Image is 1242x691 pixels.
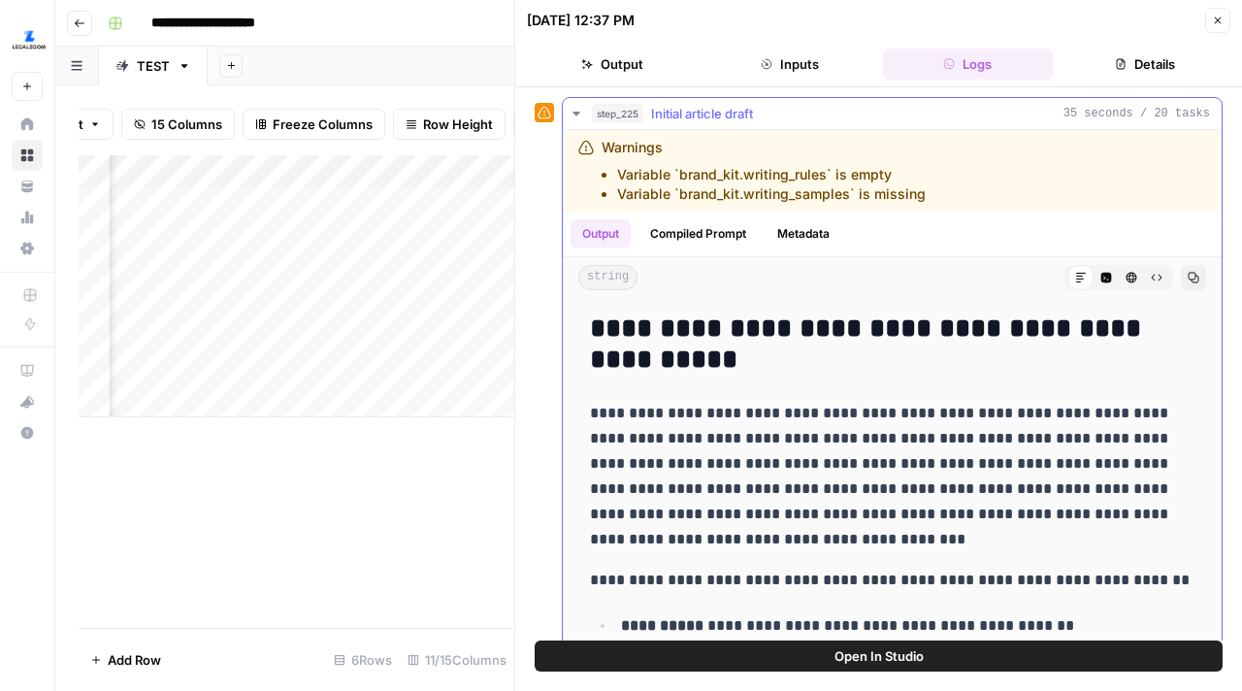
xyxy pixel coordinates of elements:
span: Freeze Columns [273,115,373,134]
a: Browse [12,140,43,171]
button: Logs [883,49,1053,80]
button: 35 seconds / 20 tasks [563,98,1222,129]
div: 11/15 Columns [400,644,514,675]
button: Inputs [704,49,874,80]
a: TEST [99,47,208,85]
button: Metadata [766,219,841,248]
span: step_225 [592,104,643,123]
a: Home [12,109,43,140]
span: string [578,265,637,290]
span: 15 Columns [151,115,222,134]
img: LegalZoom Logo [12,22,47,57]
button: Output [571,219,631,248]
a: Your Data [12,171,43,202]
a: Settings [12,233,43,264]
button: Freeze Columns [243,109,385,140]
div: 6 Rows [326,644,400,675]
li: Variable `brand_kit.writing_samples` is missing [617,184,926,204]
span: Open In Studio [834,646,924,666]
button: Details [1061,49,1230,80]
div: TEST [137,56,170,76]
span: Add Row [108,650,161,670]
button: Compiled Prompt [638,219,758,248]
li: Variable `brand_kit.writing_rules` is empty [617,165,926,184]
button: Row Height [393,109,506,140]
button: 15 Columns [121,109,235,140]
span: Row Height [423,115,493,134]
span: 35 seconds / 20 tasks [1063,105,1210,122]
button: Open In Studio [535,641,1223,672]
a: Usage [12,202,43,233]
div: [DATE] 12:37 PM [527,11,635,30]
a: AirOps Academy [12,355,43,386]
div: What's new? [13,387,42,416]
button: Add Row [79,644,173,675]
button: Sort [46,109,114,140]
button: Output [527,49,697,80]
span: Initial article draft [651,104,753,123]
button: Help + Support [12,417,43,448]
div: Warnings [602,138,926,204]
button: Workspace: LegalZoom [12,16,43,64]
button: What's new? [12,386,43,417]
